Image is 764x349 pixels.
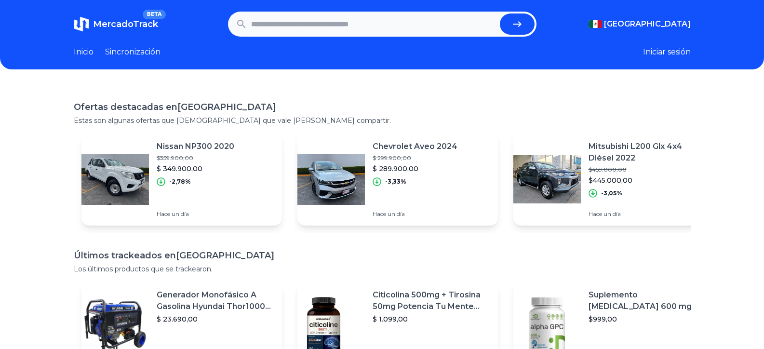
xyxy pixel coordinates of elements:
img: Mexico [589,20,602,28]
font: un día [603,210,621,217]
font: Hace [373,210,386,217]
font: Mitsubishi L200 Glx 4x4 Diésel 2022 [589,142,682,162]
font: Sincronización [105,47,161,56]
a: Sincronización [105,46,161,58]
font: $459.000,00 [589,166,627,173]
font: [GEOGRAPHIC_DATA] [177,102,276,112]
font: -3,33% [385,178,406,185]
img: Imagen destacada [513,146,581,213]
font: un día [388,210,405,217]
font: Inicio [74,47,94,56]
font: $ 1.099,00 [373,315,408,323]
font: Suplemento [MEDICAL_DATA] 600 mg con 240 cápsulas. Salud Cerebral Sabor S/N [589,290,697,334]
font: -3,05% [601,189,622,197]
a: Inicio [74,46,94,58]
font: Iniciar sesión [643,47,691,56]
font: $999,00 [589,315,617,323]
font: Hace [157,210,170,217]
font: MercadoTrack [93,19,158,29]
font: [GEOGRAPHIC_DATA] [176,250,274,261]
a: Imagen destacadaMitsubishi L200 Glx 4x4 Diésel 2022$459.000,00$445.000,00-3,05%Hace un día [513,133,714,226]
font: -2,78% [169,178,191,185]
font: Citicolina 500mg + Tirosina 50mg Potencia Tu Mente (120caps) Sabor Sin Sabor [373,290,481,322]
font: BETA [147,11,161,17]
font: Nissan NP300 2020 [157,142,234,151]
font: un día [172,210,189,217]
font: Últimos trackeados en [74,250,176,261]
font: Chevrolet Aveo 2024 [373,142,457,151]
img: Imagen destacada [297,146,365,213]
font: $ 299.900,00 [373,154,411,161]
img: Imagen destacada [81,146,149,213]
font: $ 349.900,00 [157,164,202,173]
a: MercadoTrackBETA [74,16,158,32]
font: Los últimos productos que se trackearon. [74,265,213,273]
font: $359.900,00 [157,154,193,161]
button: [GEOGRAPHIC_DATA] [589,18,691,30]
font: Hace [589,210,602,217]
font: Estas son algunas ofertas que [DEMOGRAPHIC_DATA] que vale [PERSON_NAME] compartir. [74,116,391,125]
a: Imagen destacadaNissan NP300 2020$359.900,00$ 349.900,00-2,78%Hace un día [81,133,282,226]
font: Ofertas destacadas en [74,102,177,112]
font: $445.000,00 [589,176,632,185]
font: $ 289.900,00 [373,164,418,173]
font: Generador Monofásico A Gasolina Hyundai Thor10000 P 11.5 Kw [157,290,271,322]
button: Iniciar sesión [643,46,691,58]
font: [GEOGRAPHIC_DATA] [604,19,691,28]
font: $ 23.690,00 [157,315,198,323]
a: Imagen destacadaChevrolet Aveo 2024$ 299.900,00$ 289.900,00-3,33%Hace un día [297,133,498,226]
img: MercadoTrack [74,16,89,32]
